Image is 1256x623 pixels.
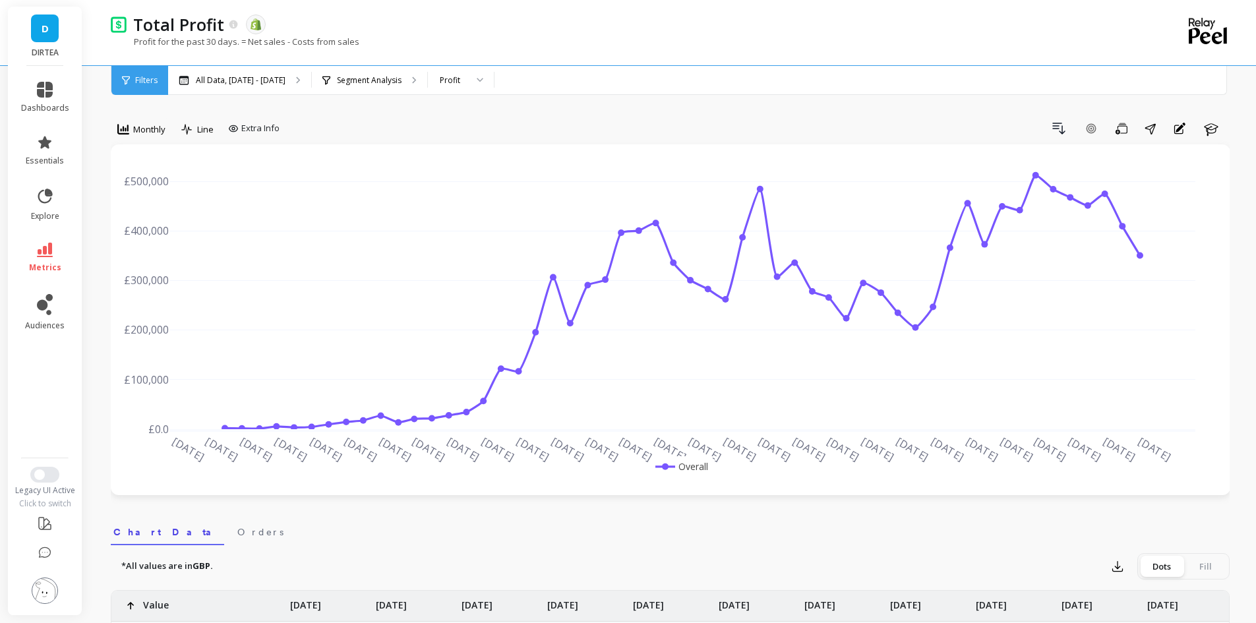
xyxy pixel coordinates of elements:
span: metrics [29,262,61,273]
span: dashboards [21,103,69,113]
nav: Tabs [111,515,1230,545]
p: Value [143,591,169,612]
span: Line [197,123,214,136]
p: All Data, [DATE] - [DATE] [196,75,285,86]
div: Legacy UI Active [8,485,82,496]
p: [DATE] [890,591,921,612]
div: Fill [1183,556,1227,577]
p: [DATE] [719,591,750,612]
img: profile picture [32,578,58,604]
div: Dots [1140,556,1183,577]
img: header icon [111,16,127,32]
p: [DATE] [376,591,407,612]
div: Profit [440,74,466,86]
span: D [42,21,49,36]
button: Switch to New UI [30,467,59,483]
div: Click to switch [8,498,82,509]
span: Chart Data [113,525,222,539]
span: Filters [135,75,158,86]
span: Orders [237,525,284,539]
p: Segment Analysis [337,75,402,86]
p: [DATE] [804,591,835,612]
img: api.shopify.svg [250,18,262,30]
p: [DATE] [462,591,493,612]
p: [DATE] [290,591,321,612]
p: Total Profit [133,13,224,36]
p: Profit for the past 30 days. = Net sales - Costs from sales [111,36,359,47]
span: explore [31,211,59,222]
p: [DATE] [1062,591,1092,612]
strong: GBP. [193,560,213,572]
p: [DATE] [547,591,578,612]
span: Monthly [133,123,165,136]
p: *All values are in [121,560,213,573]
p: [DATE] [976,591,1007,612]
p: [DATE] [1147,591,1178,612]
span: essentials [26,156,64,166]
span: Extra Info [241,122,280,135]
p: [DATE] [633,591,664,612]
span: audiences [25,320,65,331]
p: DIRTEA [21,47,69,58]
